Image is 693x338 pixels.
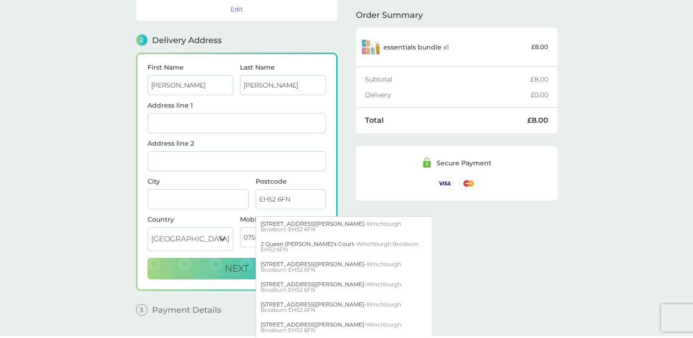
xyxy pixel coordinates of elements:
[256,217,431,237] div: [STREET_ADDRESS][PERSON_NAME] -
[256,257,431,277] div: [STREET_ADDRESS][PERSON_NAME] -
[230,5,243,13] button: Edit
[383,43,442,51] span: essentials bundle
[152,306,221,314] span: Payment Details
[261,281,401,293] span: Winchburgh Broxburn EH52 6FN
[365,76,530,82] div: Subtotal
[256,178,326,185] label: Postcode
[256,237,431,257] div: 2 Queen [PERSON_NAME]'s Court -
[240,216,326,223] label: Mobile Number
[365,92,531,98] div: Delivery
[147,258,326,280] button: Next
[256,317,431,338] div: [STREET_ADDRESS][PERSON_NAME] -
[147,178,249,185] label: City
[225,263,249,274] span: Next
[459,178,478,189] img: /assets/icons/cards/mastercard.svg
[383,44,449,51] p: x 1
[527,117,548,124] div: £8.00
[256,277,431,297] div: [STREET_ADDRESS][PERSON_NAME] -
[261,301,401,313] span: Winchburgh Broxburn EH52 6FN
[240,64,326,71] label: Last Name
[256,297,431,317] div: [STREET_ADDRESS][PERSON_NAME] -
[531,42,548,52] p: £8.00
[261,261,401,273] span: Winchburgh Broxburn EH52 6FN
[531,92,548,98] div: £0.00
[261,321,401,333] span: Winchburgh Broxburn EH52 6FN
[365,117,527,124] div: Total
[530,76,548,82] div: £8.00
[152,36,222,44] span: Delivery Address
[136,34,147,46] span: 2
[147,64,234,71] label: First Name
[261,240,419,253] span: Winchburgh Broxburn EH52 6FN
[356,11,423,19] span: Order Summary
[136,304,147,316] span: 3
[147,140,326,147] label: Address line 2
[147,102,326,109] label: Address line 1
[147,216,234,223] div: Country
[436,178,454,189] img: /assets/icons/cards/visa.svg
[437,160,491,166] div: Secure Payment
[261,220,401,233] span: Winchburgh Broxburn EH52 6FN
